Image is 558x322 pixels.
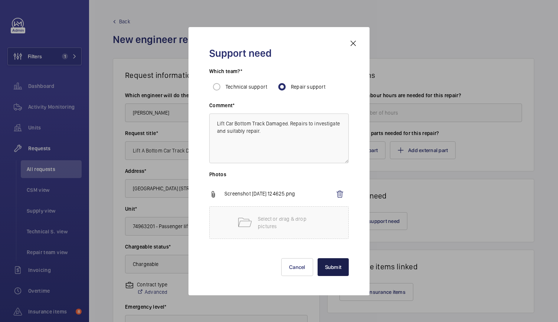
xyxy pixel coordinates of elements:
[258,215,321,230] p: Select or drag & drop pictures
[224,190,331,199] p: Screenshot [DATE] 124625.png
[209,68,349,79] h3: Which team?*
[209,171,349,183] h3: Photos
[209,46,349,60] h2: Support need
[226,84,267,90] span: Technical support
[209,102,349,114] h3: Comment*
[318,258,349,276] button: Submit
[291,84,326,90] span: Repair support
[281,258,313,276] button: Cancel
